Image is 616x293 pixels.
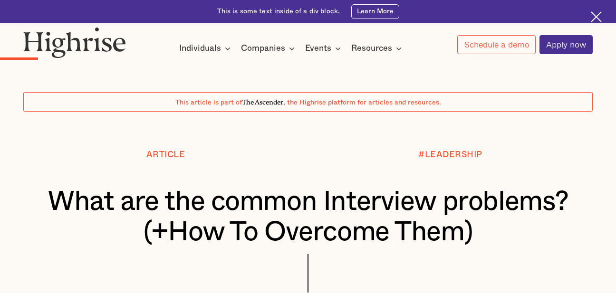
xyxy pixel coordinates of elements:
[47,187,569,247] h1: What are the common Interview problems? (+How To Overcome Them)
[305,43,344,54] div: Events
[241,43,298,54] div: Companies
[241,43,285,54] div: Companies
[23,27,126,58] img: Highrise logo
[418,150,482,160] div: #LEADERSHIP
[457,35,536,54] a: Schedule a demo
[351,43,392,54] div: Resources
[305,43,331,54] div: Events
[539,35,593,54] a: Apply now
[283,99,441,106] span: , the Highrise platform for articles and resources.
[351,4,399,19] a: Learn More
[146,150,185,160] div: Article
[217,7,340,16] div: This is some text inside of a div block.
[179,43,221,54] div: Individuals
[351,43,404,54] div: Resources
[179,43,233,54] div: Individuals
[242,96,283,104] span: The Ascender
[591,11,602,22] img: Cross icon
[175,99,242,106] span: This article is part of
